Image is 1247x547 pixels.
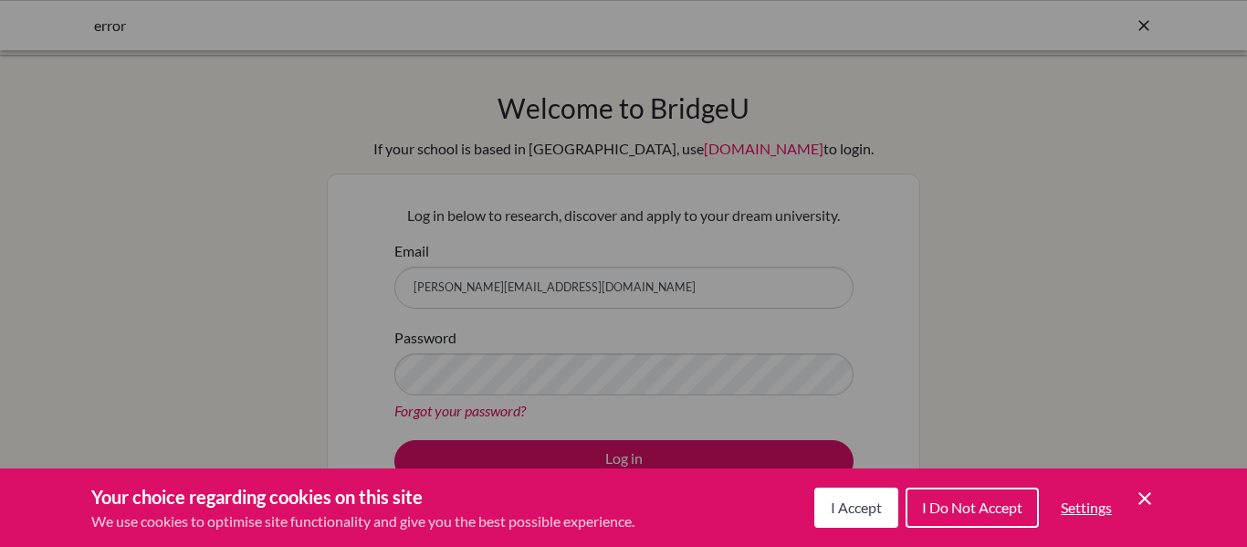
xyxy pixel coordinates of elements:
span: Settings [1061,499,1112,516]
span: I Do Not Accept [922,499,1022,516]
button: Save and close [1134,488,1156,510]
button: I Accept [814,488,898,528]
button: Settings [1046,489,1126,526]
h3: Your choice regarding cookies on this site [91,483,634,510]
p: We use cookies to optimise site functionality and give you the best possible experience. [91,510,634,532]
button: I Do Not Accept [906,488,1039,528]
span: I Accept [831,499,882,516]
